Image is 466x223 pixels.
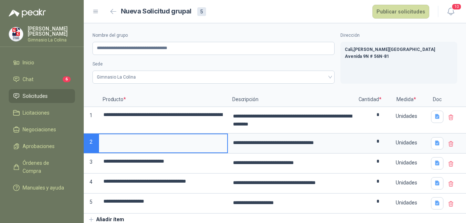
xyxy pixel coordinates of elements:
[9,139,75,153] a: Aprobaciones
[9,123,75,136] a: Negociaciones
[9,181,75,195] a: Manuales y ayuda
[23,184,64,192] span: Manuales y ayuda
[385,174,427,191] div: Unidades
[9,56,75,69] a: Inicio
[9,9,46,17] img: Logo peakr
[23,126,56,134] span: Negociaciones
[28,26,75,36] p: [PERSON_NAME] [PERSON_NAME]
[385,154,427,171] div: Unidades
[92,32,335,39] label: Nombre del grupo
[372,5,429,19] button: Publicar solicitudes
[121,6,191,17] h2: Nueva Solicitud grupal
[197,7,206,16] div: 5
[228,92,355,107] p: Descripción
[355,92,384,107] p: Cantidad
[84,174,98,194] p: 4
[428,92,446,107] p: Doc
[98,92,228,107] p: Producto
[345,46,453,53] p: Cali , [PERSON_NAME][GEOGRAPHIC_DATA]
[23,159,68,175] span: Órdenes de Compra
[28,38,75,42] p: Gimnasio La Colina
[385,194,427,211] div: Unidades
[23,109,50,117] span: Licitaciones
[63,76,71,82] span: 6
[9,72,75,86] a: Chat6
[23,92,48,100] span: Solicitudes
[84,107,98,134] p: 1
[84,134,98,154] p: 2
[92,61,335,68] label: Sede
[84,154,98,174] p: 3
[97,72,330,83] span: Gimnasio La Colina
[384,92,428,107] p: Medida
[23,59,34,67] span: Inicio
[9,27,23,41] img: Company Logo
[444,5,457,18] button: 10
[9,156,75,178] a: Órdenes de Compra
[345,53,453,60] p: Avenida 9N # 56N-81
[451,3,462,10] span: 10
[9,106,75,120] a: Licitaciones
[23,142,55,150] span: Aprobaciones
[23,75,33,83] span: Chat
[84,194,98,214] p: 5
[385,134,427,151] div: Unidades
[9,89,75,103] a: Solicitudes
[385,108,427,124] div: Unidades
[340,32,457,39] label: Dirección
